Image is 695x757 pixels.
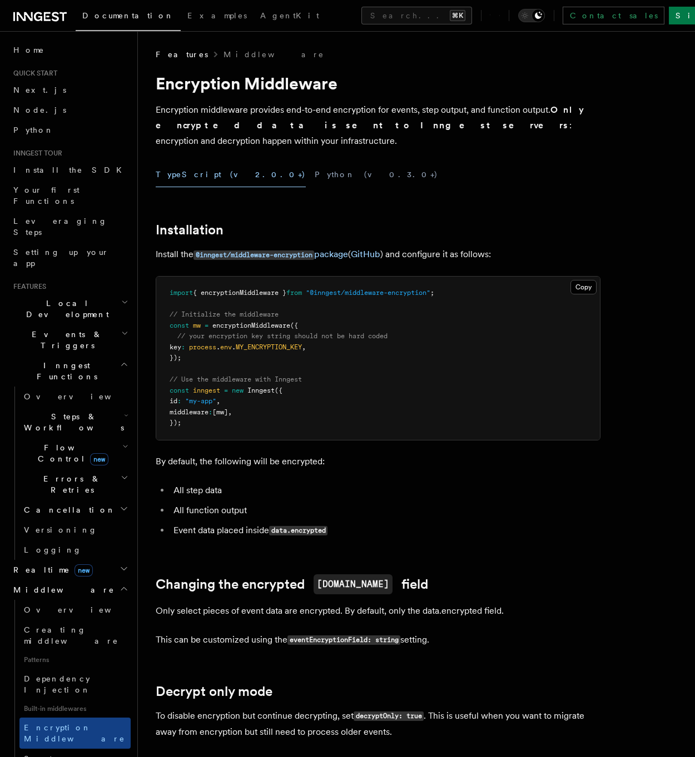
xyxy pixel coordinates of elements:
a: Changing the encrypted[DOMAIN_NAME]field [156,574,428,594]
span: Middleware [9,584,115,595]
a: GitHub [351,249,380,259]
p: Only select pieces of event data are encrypted. By default, only the data.encrypted field. [156,603,600,619]
span: encryptionMiddleware [212,322,290,329]
div: Inngest Functions [9,387,131,560]
span: , [228,408,232,416]
a: Documentation [76,3,181,31]
a: Overview [19,600,131,620]
span: Inngest [247,387,275,394]
p: This can be customized using the setting. [156,632,600,648]
span: }); [170,419,181,427]
code: decryptOnly: true [354,711,424,721]
span: Home [13,44,44,56]
span: Overview [24,392,138,401]
li: All function output [170,503,600,518]
code: @inngest/middleware-encryption [193,250,314,260]
code: [DOMAIN_NAME] [314,574,393,594]
span: ; [430,289,434,297]
button: TypeScript (v2.0.0+) [156,162,306,187]
button: Errors & Retries [19,469,131,500]
span: : [209,408,212,416]
span: Flow Control [19,442,122,464]
button: Python (v0.3.0+) [315,162,438,187]
span: Quick start [9,69,57,78]
span: Patterns [19,651,131,669]
span: Documentation [82,11,174,20]
span: new [75,564,93,576]
span: "@inngest/middleware-encryption" [306,289,430,297]
code: data.encrypted [269,526,327,535]
span: Node.js [13,106,66,114]
span: from [286,289,302,297]
button: Middleware [9,580,131,600]
button: Steps & Workflows [19,407,131,438]
span: Dependency Injection [24,674,91,694]
button: Realtimenew [9,560,131,580]
span: { encryptionMiddleware } [193,289,286,297]
span: Features [156,49,208,60]
button: Toggle dark mode [518,9,545,22]
p: By default, the following will be encrypted: [156,454,600,469]
span: Python [13,126,54,134]
a: Overview [19,387,131,407]
span: import [170,289,193,297]
a: Leveraging Steps [9,211,131,242]
span: Versioning [24,525,97,534]
span: // Use the middleware with Inngest [170,375,302,383]
span: Events & Triggers [9,329,121,351]
span: Next.js [13,86,66,94]
span: : [177,397,181,405]
button: Search...⌘K [361,7,472,24]
span: mw [193,322,201,329]
span: Overview [24,605,138,614]
button: Copy [570,280,597,294]
kbd: ⌘K [450,10,465,21]
button: Flow Controlnew [19,438,131,469]
a: Python [9,120,131,140]
span: Features [9,282,46,291]
span: Built-in middlewares [19,700,131,718]
span: new [90,453,108,465]
a: Home [9,40,131,60]
span: = [205,322,209,329]
p: To disable encryption but continue decrypting, set . This is useful when you want to migrate away... [156,708,600,740]
p: Install the ( ) and configure it as follows: [156,247,600,263]
span: // your encryption key string should not be hard coded [177,332,388,340]
span: , [216,397,220,405]
a: Contact sales [563,7,664,24]
span: Inngest Functions [9,360,120,382]
a: AgentKit [254,3,326,30]
button: Inngest Functions [9,355,131,387]
span: new [232,387,244,394]
span: Steps & Workflows [19,411,124,433]
span: = [224,387,228,394]
span: ({ [275,387,282,394]
button: Local Development [9,293,131,324]
span: Cancellation [19,504,116,515]
span: middleware [170,408,209,416]
a: Dependency Injection [19,669,131,700]
a: Encryption Middleware [19,718,131,749]
li: All step data [170,483,600,498]
span: Inngest tour [9,149,62,158]
span: Errors & Retries [19,473,121,495]
span: ({ [290,322,298,329]
span: id [170,397,177,405]
a: Setting up your app [9,242,131,273]
span: const [170,387,189,394]
code: eventEncryptionField: string [287,635,400,645]
span: process [189,343,216,351]
span: MY_ENCRYPTION_KEY [236,343,302,351]
span: Realtime [9,564,93,575]
span: : [181,343,185,351]
span: Examples [187,11,247,20]
a: Examples [181,3,254,30]
a: Logging [19,540,131,560]
h1: Encryption Middleware [156,73,600,93]
span: key [170,343,181,351]
a: Installation [156,222,224,238]
span: // Initialize the middleware [170,310,279,318]
span: const [170,322,189,329]
a: Next.js [9,80,131,100]
span: Your first Functions [13,186,80,205]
